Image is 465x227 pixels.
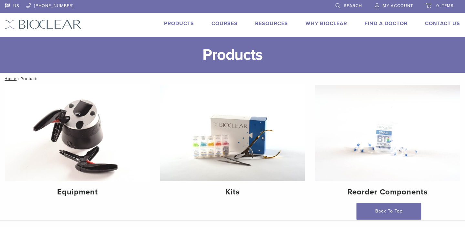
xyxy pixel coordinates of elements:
[160,85,305,202] a: Kits
[160,85,305,181] img: Kits
[16,77,21,80] span: /
[5,20,81,29] img: Bioclear
[5,85,150,181] img: Equipment
[315,85,460,181] img: Reorder Components
[3,76,16,81] a: Home
[315,85,460,202] a: Reorder Components
[165,186,300,198] h4: Kits
[425,20,460,27] a: Contact Us
[344,3,362,8] span: Search
[164,20,194,27] a: Products
[255,20,288,27] a: Resources
[305,20,347,27] a: Why Bioclear
[383,3,413,8] span: My Account
[356,203,421,220] a: Back To Top
[212,20,238,27] a: Courses
[365,20,408,27] a: Find A Doctor
[10,186,145,198] h4: Equipment
[320,186,455,198] h4: Reorder Components
[5,85,150,202] a: Equipment
[436,3,454,8] span: 0 items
